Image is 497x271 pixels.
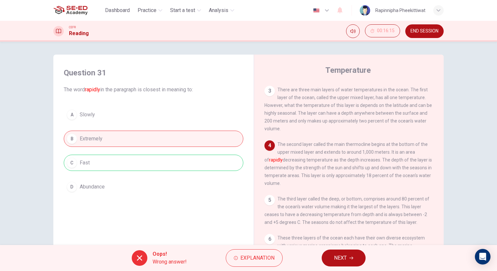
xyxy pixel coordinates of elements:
span: The third layer called the deep, or bottom, comprises around 80 percent of the ocean's water volu... [264,196,429,225]
button: Dashboard [102,5,132,16]
span: Wrong answer! [153,258,187,266]
span: Analysis [209,6,228,14]
div: Mute [346,24,360,38]
a: SE-ED Academy logo [53,4,102,17]
div: Hide [365,24,400,38]
span: NEXT [334,253,347,263]
span: Dashboard [105,6,130,14]
img: SE-ED Academy logo [53,4,87,17]
span: Oops! [153,250,187,258]
font: rapidly [85,86,100,93]
div: 6 [264,234,275,244]
font: rapidly [269,157,283,162]
div: Open Intercom Messenger [475,249,490,265]
div: Rapinnipha Pheekittiwat [375,6,425,14]
button: NEXT [322,250,366,266]
button: Explanation [226,249,283,267]
span: There are three main layers of water temperatures in the ocean. The first layer of the ocean, cal... [264,87,432,131]
span: The second layer called the main thermocline begins at the bottom of the upper mixed layer and ex... [264,142,432,186]
button: Analysis [206,5,237,16]
img: Profile picture [360,5,370,16]
img: en [312,8,320,13]
button: Practice [135,5,165,16]
h4: Question 31 [64,68,243,78]
span: END SESSION [410,29,438,34]
span: 00:16:15 [377,28,395,33]
h1: Reading [69,30,89,37]
button: Start a test [168,5,204,16]
button: 00:16:15 [365,24,400,37]
span: Practice [138,6,156,14]
h4: Temperature [325,65,371,75]
span: The word in the paragraph is closest in meaning to: [64,86,243,94]
div: 3 [264,86,275,96]
div: 4 [264,140,275,151]
span: Start a test [170,6,195,14]
span: CEFR [69,25,76,30]
div: 5 [264,195,275,205]
button: END SESSION [405,24,444,38]
span: Explanation [240,253,275,263]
